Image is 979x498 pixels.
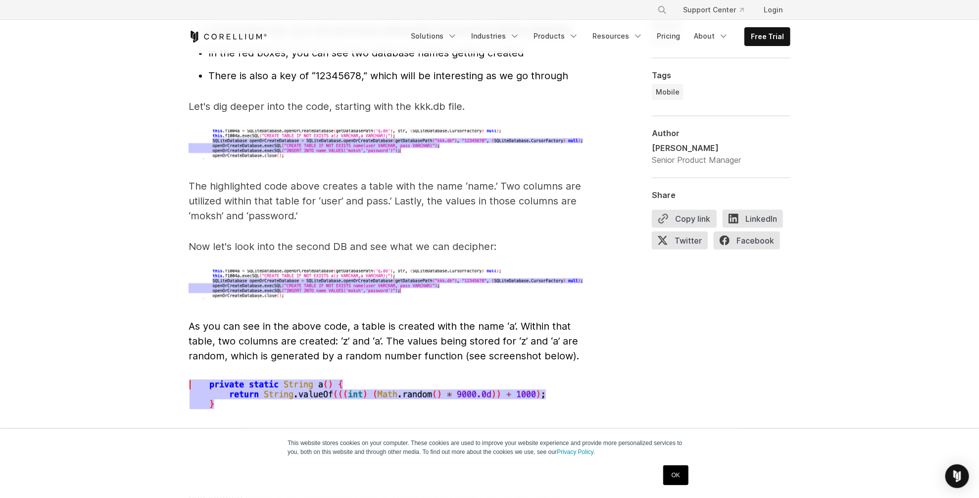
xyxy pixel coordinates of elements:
a: Free Trial [745,28,790,46]
div: Navigation Menu [645,1,790,19]
div: [PERSON_NAME] [652,142,741,153]
a: Solutions [405,27,463,45]
a: LinkedIn [723,209,789,231]
a: Login [756,1,790,19]
span: As you can see in the above code, a table is created with the name ‘a’. Within that table, two co... [189,320,579,362]
a: OK [663,465,688,485]
p: Let's dig deeper into the code, starting with the kkk.db file. [189,99,585,114]
a: Pricing [651,27,686,45]
div: Author [652,128,790,138]
span: LinkedIn [723,209,783,227]
button: Search [653,1,671,19]
div: Open Intercom Messenger [945,464,969,488]
a: Industries [465,27,526,45]
span: Facebook [714,231,780,249]
p: Now let's look into the second DB and see what we can decipher: [189,239,585,254]
a: Twitter [652,231,714,253]
a: Facebook [714,231,786,253]
div: Senior Product Manager [652,153,741,165]
img: Second database in the kkk.db file [189,270,585,299]
div: Navigation Menu [405,27,790,46]
div: Share [652,190,790,199]
img: Second database in the kkk.db file [189,379,555,411]
a: Privacy Policy. [557,448,595,455]
p: This website stores cookies on your computer. These cookies are used to improve your website expe... [288,439,691,456]
p: The highlighted code above creates a table with the name ‘name.’ Two columns are utilized within ... [189,179,585,223]
a: Resources [587,27,649,45]
a: Corellium Home [189,31,267,43]
span: Mobile [656,87,680,97]
span: There is also a key of “12345678,” which will be interesting as we go through [208,70,568,82]
span: Twitter [652,231,708,249]
a: Products [528,27,585,45]
button: Copy link [652,209,717,227]
a: Mobile [652,84,684,100]
a: About [688,27,734,45]
img: Screenshot of the kkk.db file [189,130,585,159]
a: Support Center [675,1,752,19]
div: Tags [652,70,790,80]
